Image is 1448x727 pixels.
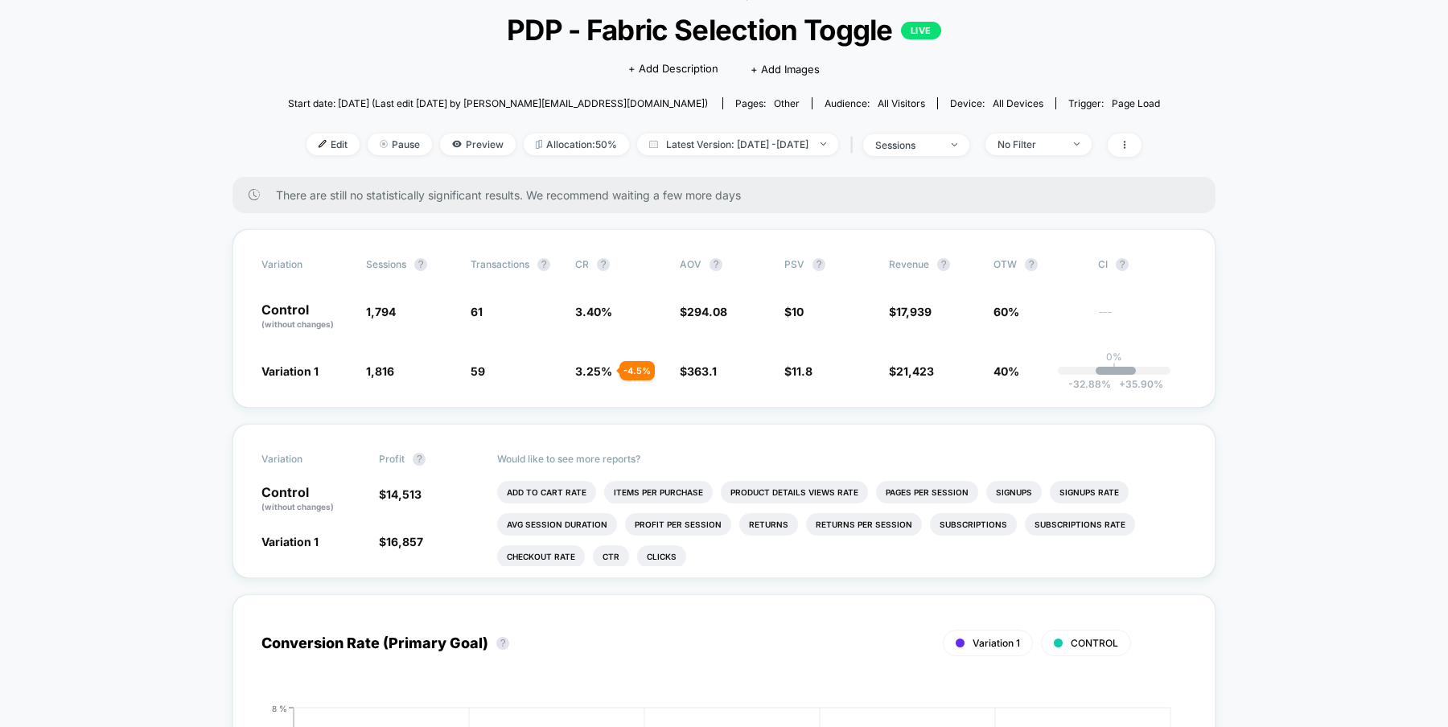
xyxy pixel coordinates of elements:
[1116,258,1129,271] button: ?
[986,481,1042,503] li: Signups
[497,453,1187,465] p: Would like to see more reports?
[1071,637,1118,649] span: CONTROL
[806,513,922,536] li: Returns Per Session
[680,364,717,378] span: $
[993,258,1082,271] span: OTW
[973,637,1020,649] span: Variation 1
[261,453,350,466] span: Variation
[366,305,396,318] span: 1,794
[261,486,363,513] p: Control
[288,97,708,109] span: Start date: [DATE] (Last edit [DATE] by [PERSON_NAME][EMAIL_ADDRESS][DOMAIN_NAME])
[1068,378,1111,390] span: -32.88 %
[735,97,800,109] div: Pages:
[952,143,957,146] img: end
[261,364,319,378] span: Variation 1
[1112,97,1160,109] span: Page Load
[379,487,422,501] span: $
[1050,481,1129,503] li: Signups Rate
[597,258,610,271] button: ?
[784,305,804,318] span: $
[366,364,394,378] span: 1,816
[751,63,820,76] span: + Add Images
[784,364,812,378] span: $
[1098,258,1187,271] span: CI
[368,133,432,155] span: Pause
[306,133,360,155] span: Edit
[366,258,406,270] span: Sessions
[825,97,925,109] div: Audience:
[889,364,934,378] span: $
[261,258,350,271] span: Variation
[625,513,731,536] li: Profit Per Session
[821,142,826,146] img: end
[687,364,717,378] span: 363.1
[1119,378,1125,390] span: +
[386,487,422,501] span: 14,513
[414,258,427,271] button: ?
[440,133,516,155] span: Preview
[875,139,940,151] div: sessions
[471,305,483,318] span: 61
[889,258,929,270] span: Revenue
[386,535,423,548] span: 16,857
[792,305,804,318] span: 10
[1106,351,1122,363] p: 0%
[524,133,629,155] span: Allocation: 50%
[774,97,800,109] span: other
[930,513,1017,536] li: Subscriptions
[889,305,932,318] span: $
[261,502,334,511] span: (without changes)
[497,545,585,568] li: Checkout Rate
[413,453,426,466] button: ?
[876,481,978,503] li: Pages Per Session
[937,97,1055,109] span: Device:
[471,364,485,378] span: 59
[901,22,941,39] p: LIVE
[680,305,727,318] span: $
[649,140,658,148] img: calendar
[739,513,798,536] li: Returns
[261,535,319,548] span: Variation 1
[536,140,542,149] img: rebalance
[1098,307,1187,331] span: ---
[575,258,589,270] span: CR
[896,364,934,378] span: 21,423
[937,258,950,271] button: ?
[575,364,612,378] span: 3.25 %
[846,133,863,157] span: |
[1068,97,1160,109] div: Trigger:
[628,61,718,77] span: + Add Description
[272,703,287,713] tspan: 8 %
[331,13,1116,47] span: PDP - Fabric Selection Toggle
[276,188,1183,202] span: There are still no statistically significant results. We recommend waiting a few more days
[380,140,388,148] img: end
[593,545,629,568] li: Ctr
[1025,258,1038,271] button: ?
[993,305,1019,318] span: 60%
[680,258,701,270] span: AOV
[379,535,423,548] span: $
[261,319,334,329] span: (without changes)
[637,133,838,155] span: Latest Version: [DATE] - [DATE]
[993,97,1043,109] span: all devices
[319,140,327,148] img: edit
[1074,142,1080,146] img: end
[604,481,713,503] li: Items Per Purchase
[784,258,804,270] span: PSV
[878,97,925,109] span: All Visitors
[1025,513,1135,536] li: Subscriptions Rate
[721,481,868,503] li: Product Details Views Rate
[998,138,1062,150] div: No Filter
[687,305,727,318] span: 294.08
[1113,363,1116,375] p: |
[896,305,932,318] span: 17,939
[496,637,509,650] button: ?
[993,364,1019,378] span: 40%
[379,453,405,465] span: Profit
[497,481,596,503] li: Add To Cart Rate
[537,258,550,271] button: ?
[1111,378,1163,390] span: 35.90 %
[637,545,686,568] li: Clicks
[812,258,825,271] button: ?
[792,364,812,378] span: 11.8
